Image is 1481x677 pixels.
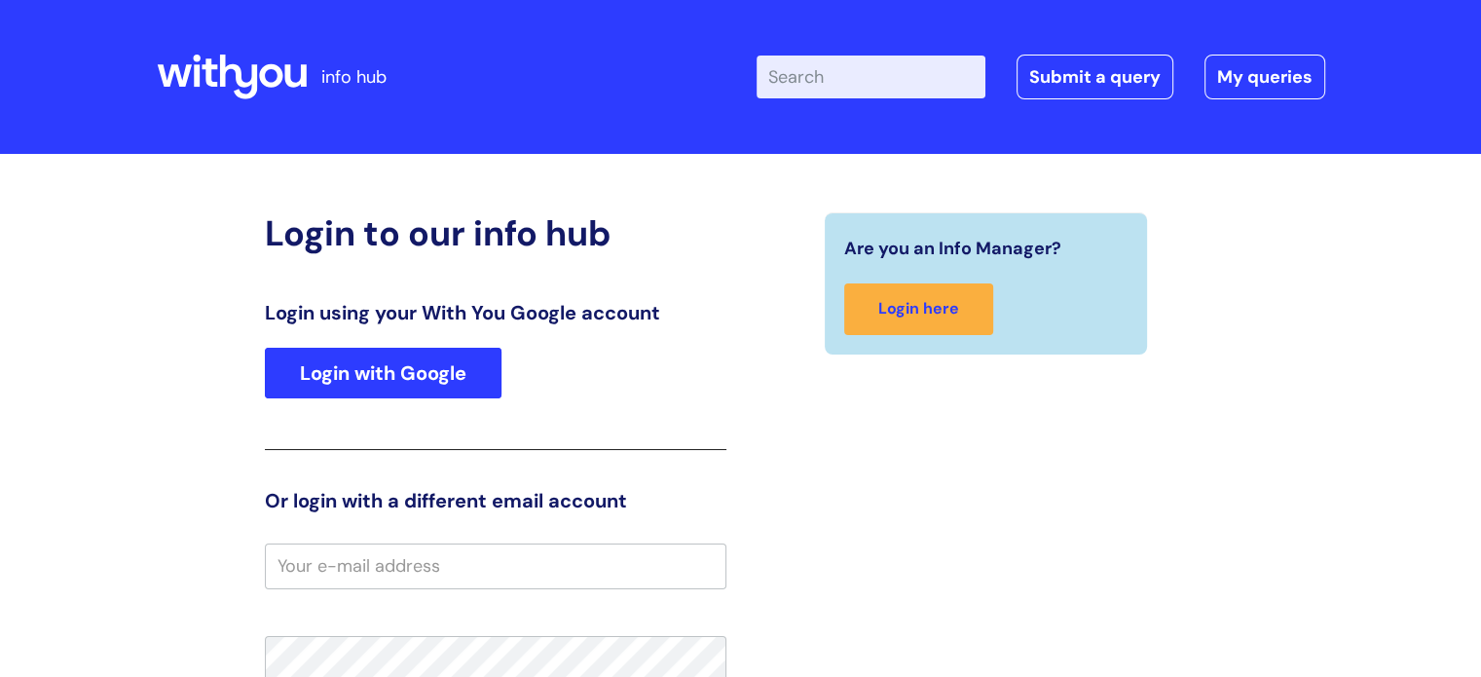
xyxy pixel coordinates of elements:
[1204,55,1325,99] a: My queries
[757,56,985,98] input: Search
[265,489,726,512] h3: Or login with a different email account
[265,212,726,254] h2: Login to our info hub
[265,544,726,588] input: Your e-mail address
[321,61,387,93] p: info hub
[1017,55,1173,99] a: Submit a query
[265,301,726,324] h3: Login using your With You Google account
[844,283,993,335] a: Login here
[844,233,1061,264] span: Are you an Info Manager?
[265,348,501,398] a: Login with Google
